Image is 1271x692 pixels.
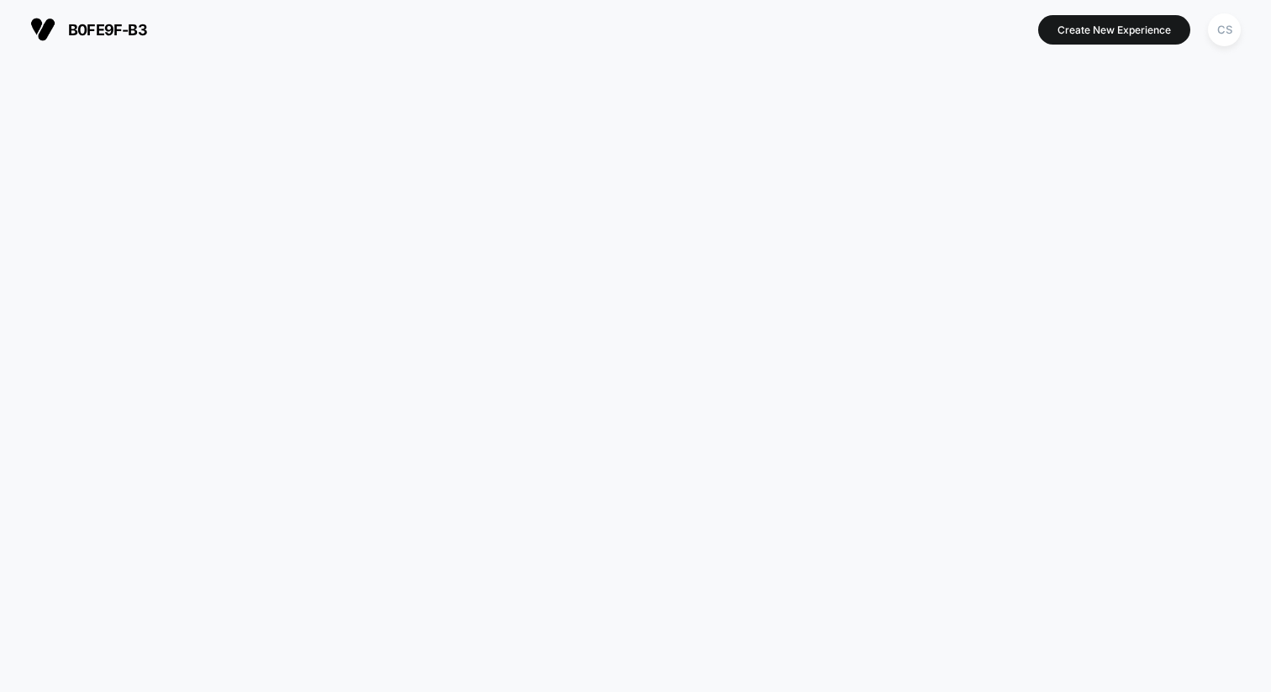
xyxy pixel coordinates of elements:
[1038,15,1190,45] button: Create New Experience
[1208,13,1241,46] div: CS
[1203,13,1246,47] button: CS
[68,21,147,39] span: b0fe9f-b3
[30,17,55,42] img: Visually logo
[25,16,152,43] button: b0fe9f-b3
